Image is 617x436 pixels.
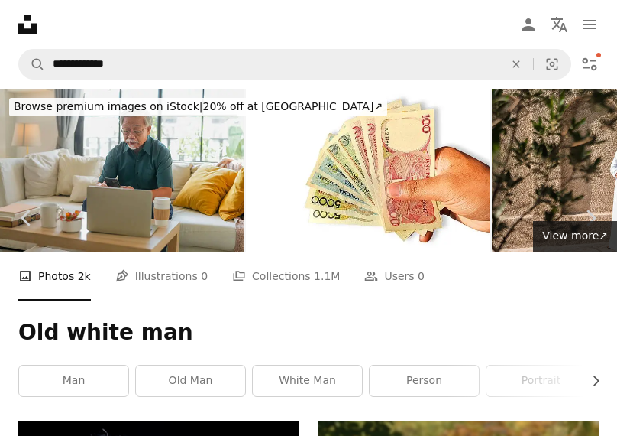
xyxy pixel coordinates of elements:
button: Search Unsplash [19,50,45,79]
a: portrait [486,366,596,396]
a: Users 0 [364,252,425,301]
button: Visual search [534,50,570,79]
span: View more ↗ [542,229,608,242]
a: person [370,366,479,396]
a: white man [253,366,362,396]
span: 0 [201,268,208,285]
span: 0 [418,268,425,285]
a: Next [564,145,617,291]
a: View more↗ [533,221,617,252]
a: Collections 1.1M [232,252,340,301]
button: Language [544,9,574,40]
a: Home — Unsplash [18,15,37,34]
span: 1.1M [314,268,340,285]
span: 20% off at [GEOGRAPHIC_DATA] ↗ [14,100,383,112]
button: scroll list to the right [582,366,599,396]
button: Clear [499,50,533,79]
button: Filters [574,49,605,80]
h1: Old white man [18,319,599,347]
a: Log in / Sign up [513,9,544,40]
button: Menu [574,9,605,40]
form: Find visuals sitewide [18,49,571,80]
span: Browse premium images on iStock | [14,100,202,112]
a: Illustrations 0 [115,252,208,301]
a: old man [136,366,245,396]
a: man [19,366,128,396]
img: Man's hand holding old vintage Indonesian currency denominations of 5,000 rupiah, 1,000 rupiah, a... [246,89,490,252]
